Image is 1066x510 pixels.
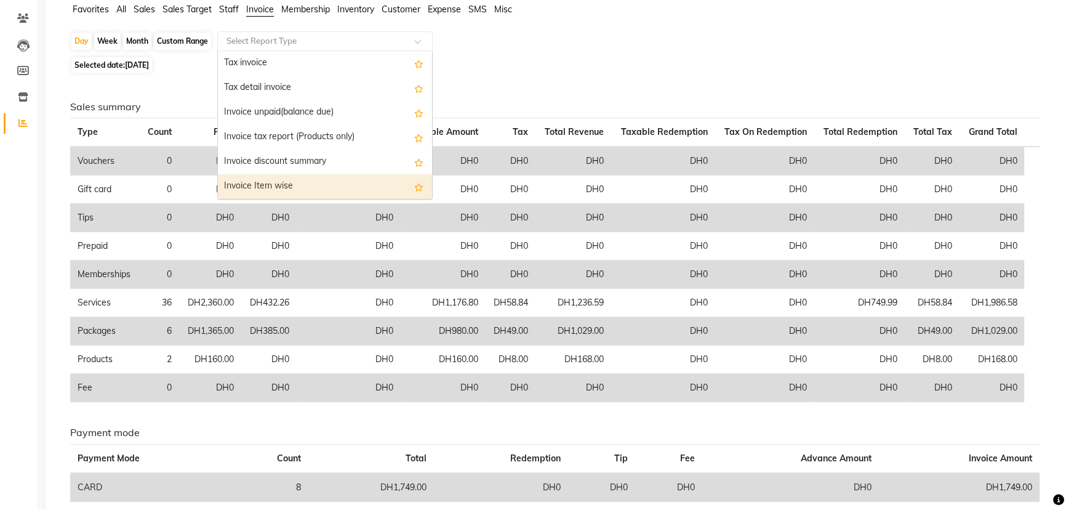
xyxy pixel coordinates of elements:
td: DH0 [814,317,905,346]
span: Fee [680,453,695,464]
td: DH385.00 [241,317,297,346]
td: DH0 [535,147,611,176]
td: DH0 [486,374,536,402]
td: DH0 [297,204,401,232]
span: Total Revenue [545,126,604,137]
span: Add this report to Favorites List [414,105,423,120]
td: DH0 [905,374,960,402]
td: DH1,029.00 [960,317,1024,346]
td: Tips [70,204,139,232]
span: Sales [134,4,155,15]
td: DH0 [486,176,536,204]
td: DH0 [960,176,1024,204]
td: DH0 [960,232,1024,261]
td: DH0 [715,232,814,261]
td: DH0 [715,374,814,402]
td: DH0 [960,261,1024,289]
td: 6 [139,317,178,346]
span: Redemption [510,453,561,464]
div: Day [71,33,92,50]
td: Vouchers [70,147,139,176]
td: Services [70,289,139,317]
td: DH0 [179,232,241,261]
td: 0 [139,261,178,289]
span: Misc [494,4,512,15]
td: DH0 [179,176,241,204]
span: Taxable Amount [410,126,478,137]
td: Memberships [70,261,139,289]
span: Payment Mode [78,453,140,464]
ng-dropdown-panel: Options list [217,51,433,200]
td: DH168.00 [960,346,1024,374]
span: Expense [428,4,461,15]
td: DH1,986.58 [960,289,1024,317]
td: 0 [139,204,178,232]
td: DH0 [814,176,905,204]
div: Invoice Item wise [218,174,432,199]
td: DH0 [179,374,241,402]
td: DH49.00 [905,317,960,346]
td: DH0 [960,147,1024,176]
td: DH0 [297,232,401,261]
span: Count [148,126,172,137]
span: All [116,4,126,15]
td: DH1,176.80 [401,289,486,317]
td: DH0 [486,232,536,261]
td: 2 [139,346,178,374]
td: DH0 [297,261,401,289]
div: Month [123,33,151,50]
td: DH0 [611,346,715,374]
td: DH1,365.00 [179,317,241,346]
td: DH0 [486,147,536,176]
td: DH1,749.00 [878,473,1040,502]
td: DH0 [611,204,715,232]
td: DH8.00 [905,346,960,374]
td: DH0 [702,473,878,502]
td: DH0 [535,374,611,402]
td: Products [70,346,139,374]
td: DH0 [905,204,960,232]
td: DH0 [611,374,715,402]
td: DH0 [241,374,297,402]
td: DH0 [611,317,715,346]
td: DH0 [814,147,905,176]
td: DH432.26 [241,289,297,317]
td: Gift card [70,176,139,204]
span: Add this report to Favorites List [414,81,423,95]
td: DH1,236.59 [535,289,611,317]
td: DH1,029.00 [535,317,611,346]
span: Add this report to Favorites List [414,56,423,71]
span: Invoice Amount [969,453,1032,464]
td: DH0 [814,204,905,232]
td: DH0 [814,232,905,261]
td: DH0 [297,317,401,346]
span: Membership [281,4,330,15]
td: DH0 [434,473,568,502]
div: Tax invoice [218,51,432,76]
td: DH0 [814,346,905,374]
td: DH0 [241,346,297,374]
span: Total Tax [913,126,952,137]
td: DH0 [568,473,635,502]
td: DH0 [960,374,1024,402]
td: DH58.84 [905,289,960,317]
td: DH0 [535,204,611,232]
td: DH0 [715,204,814,232]
span: Add this report to Favorites List [414,155,423,169]
div: Invoice discount summary [218,150,432,174]
div: Custom Range [154,33,211,50]
td: DH0 [241,204,297,232]
div: Tax detail invoice [218,76,432,100]
h6: Sales summary [70,101,1040,113]
td: DH0 [715,346,814,374]
span: Add this report to Favorites List [414,130,423,145]
td: DH0 [715,147,814,176]
td: DH0 [179,261,241,289]
td: DH0 [179,147,241,176]
td: 36 [139,289,178,317]
span: Price [214,126,234,137]
span: Tax [513,126,528,137]
td: DH0 [715,176,814,204]
span: Total Redemption [824,126,897,137]
span: Add this report to Favorites List [414,179,423,194]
